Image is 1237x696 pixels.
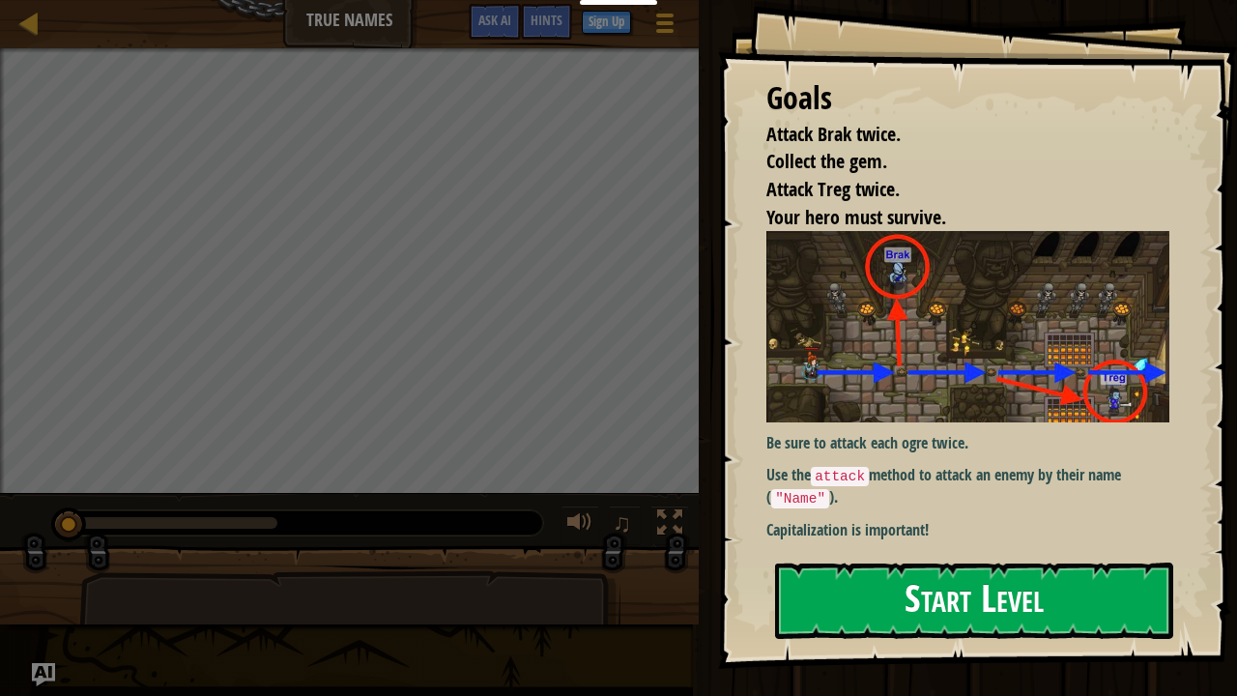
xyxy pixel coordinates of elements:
span: Your hero must survive. [766,204,946,230]
span: Attack Treg twice. [766,176,900,202]
button: ♫ [609,506,642,545]
li: Attack Treg twice. [742,176,1165,204]
span: Hints [531,11,562,29]
span: Collect the gem. [766,148,887,174]
button: Sign Up [582,11,631,34]
button: Adjust volume [561,506,599,545]
code: attack [811,467,869,486]
span: Ask AI [478,11,511,29]
div: Goals [766,76,1169,121]
button: Show game menu [641,4,689,49]
code: "Name" [771,489,829,508]
button: Ask AI [469,4,521,40]
li: Attack Brak twice. [742,121,1165,149]
button: Ask AI [32,663,55,686]
p: Capitalization is important! [766,519,1184,541]
span: Attack Brak twice. [766,121,901,147]
li: Your hero must survive. [742,204,1165,232]
p: Be sure to attack each ogre twice. [766,432,1184,454]
button: Start Level [775,563,1173,639]
span: ♫ [613,508,632,537]
p: Use the method to attack an enemy by their name ( ). [766,464,1184,509]
button: Toggle fullscreen [650,506,689,545]
li: Collect the gem. [742,148,1165,176]
img: True names [766,231,1184,422]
